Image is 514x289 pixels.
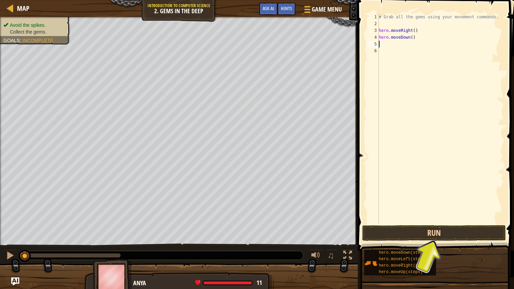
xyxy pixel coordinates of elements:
[312,5,342,14] span: Game Menu
[309,249,323,263] button: Adjust volume
[3,22,65,28] li: Avoid the spikes.
[22,38,53,43] span: Incomplete
[3,249,17,263] button: Ctrl + P: Pause
[379,257,428,262] span: hero.moveLeft(steps)
[367,41,379,47] div: 5
[263,5,274,12] span: Ask AI
[379,270,423,274] span: hero.moveUp(steps)
[20,38,22,43] span: :
[341,249,354,263] button: Toggle fullscreen
[10,22,46,28] span: Avoid the spikes.
[326,249,337,263] button: ♫
[11,277,19,286] button: Ask AI
[364,257,377,270] img: portrait.png
[3,28,65,35] li: Collect the gems.
[281,5,292,12] span: Hints
[256,278,262,287] span: 11
[133,279,267,288] div: Anya
[299,3,346,19] button: Game Menu
[367,47,379,54] div: 6
[3,38,20,43] span: Goals
[379,250,428,255] span: hero.moveDown(steps)
[14,4,29,13] a: Map
[362,225,506,241] button: Run
[367,20,379,27] div: 2
[367,14,379,20] div: 1
[17,4,29,13] span: Map
[259,3,277,15] button: Ask AI
[379,263,430,268] span: hero.moveRight(steps)
[327,250,334,261] span: ♫
[367,34,379,41] div: 4
[195,280,262,286] div: health: 11 / 11
[10,29,46,35] span: Collect the gems.
[367,27,379,34] div: 3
